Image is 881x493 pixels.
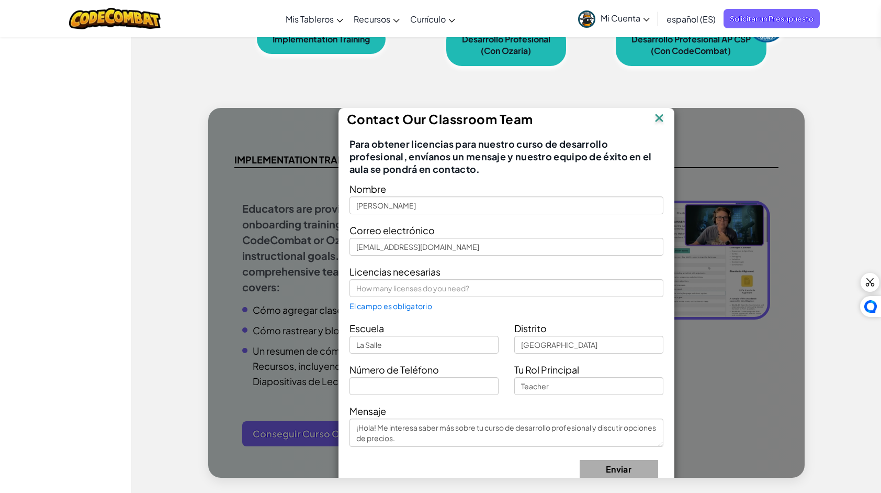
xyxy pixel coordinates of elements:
img: avatar [578,10,595,28]
span: Mi Cuenta [601,13,650,24]
a: Solicitar un Presupuesto [724,9,820,28]
button: Enviar [580,460,658,478]
div: Desarrollo Profesional AP CSP [631,35,751,43]
div: Desarrollo Profesional [462,35,550,43]
a: Mi Cuenta [573,2,655,35]
span: Distrito [514,322,547,334]
span: Licencias necesarias [349,266,440,278]
a: Implementation Training [257,24,386,54]
span: Tu Rol Principal [514,364,579,376]
a: español (ES) [661,5,721,33]
span: Número de Teléfono [349,364,439,376]
span: Nombre [349,183,386,195]
a: Currículo [405,5,460,33]
span: Currículo [410,14,446,25]
input: How many licenses do you need? [349,279,663,297]
span: El campo es obligatorio [349,302,432,310]
div: (Con CodeCombat) [651,46,731,55]
a: Recursos [348,5,405,33]
span: Mensaje [349,405,386,417]
span: Escuela [349,322,384,334]
a: Mis Tableros [280,5,348,33]
span: Recursos [354,14,390,25]
a: Desarrollo Profesional(Con Ozaria) [446,24,566,66]
span: Contact Our Classroom Team [347,111,534,127]
input: Teacher, Principal, etc. [514,377,663,395]
a: Desarrollo Profesional AP CSP(Con CodeCombat) [616,24,766,66]
img: IconClose.svg [652,111,666,127]
span: español (ES) [667,14,716,25]
img: CodeCombat logo [69,8,161,29]
span: Correo electrónico [349,224,435,236]
span: Para obtener licencias para nuestro curso de desarrollo profesional, envíanos un mensaje y nuestr... [349,138,663,176]
div: (Con Ozaria) [481,46,531,55]
span: Mis Tableros [286,14,334,25]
